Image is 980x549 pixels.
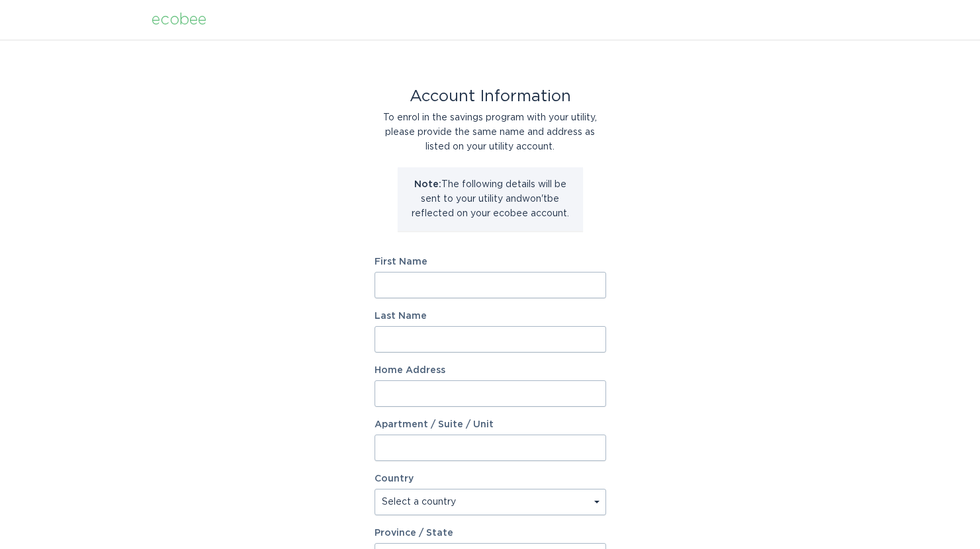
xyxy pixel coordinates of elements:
label: First Name [375,257,606,267]
div: ecobee [152,13,206,27]
strong: Note: [414,180,441,189]
p: The following details will be sent to your utility and won't be reflected on your ecobee account. [408,177,573,221]
label: Last Name [375,312,606,321]
label: Country [375,474,414,484]
div: Account Information [375,89,606,104]
label: Province / State [375,528,453,538]
div: To enrol in the savings program with your utility, please provide the same name and address as li... [375,110,606,154]
label: Home Address [375,366,606,375]
label: Apartment / Suite / Unit [375,420,606,429]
